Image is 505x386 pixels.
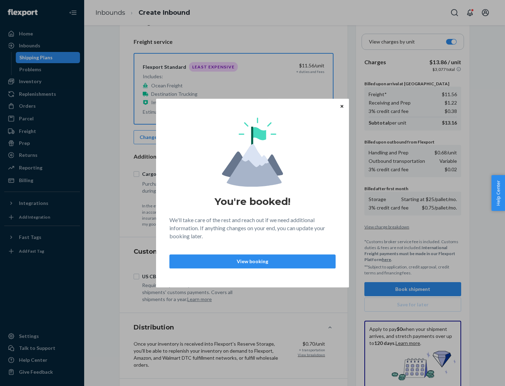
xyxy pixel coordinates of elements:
img: svg+xml,%3Csvg%20viewBox%3D%220%200%20174%20197%22%20fill%3D%22none%22%20xmlns%3D%22http%3A%2F%2F... [222,118,283,187]
p: We'll take care of the rest and reach out if we need additional information. If anything changes ... [169,216,336,240]
p: View booking [175,258,330,265]
h1: You're booked! [215,195,290,208]
button: Close [338,102,345,110]
button: View booking [169,254,336,268]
